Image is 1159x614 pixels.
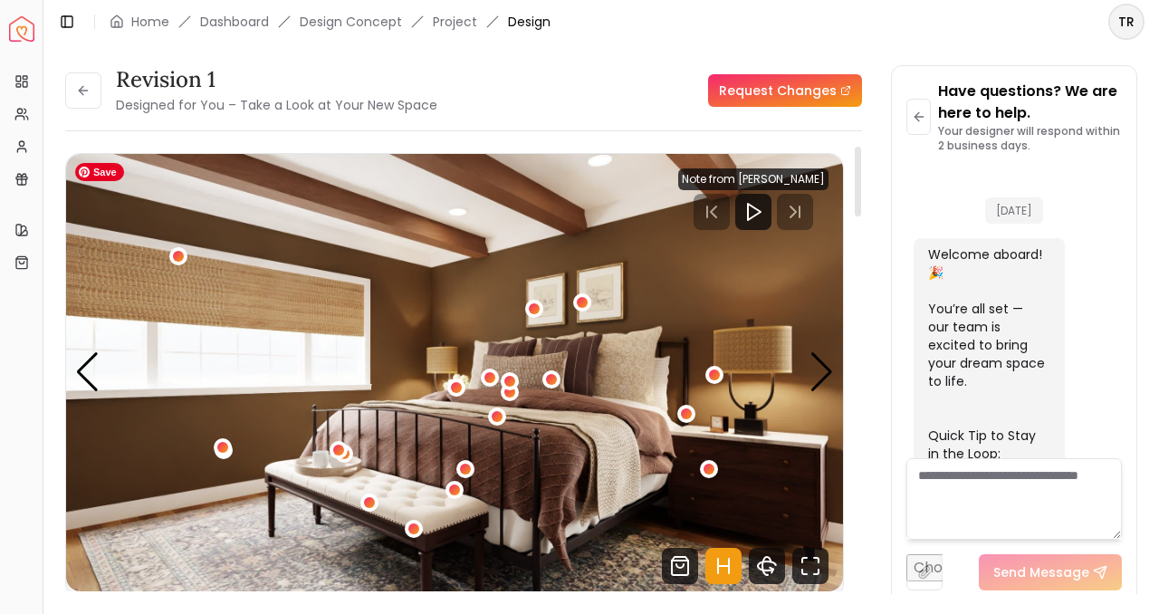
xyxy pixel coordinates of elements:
[116,96,437,114] small: Designed for You – Take a Look at Your New Space
[938,124,1122,153] p: Your designer will respond within 2 business days.
[1110,5,1143,38] span: TR
[9,16,34,42] a: Spacejoy
[66,154,843,591] div: Carousel
[792,548,829,584] svg: Fullscreen
[809,352,834,392] div: Next slide
[200,13,269,31] a: Dashboard
[110,13,551,31] nav: breadcrumb
[749,548,785,584] svg: 360 View
[66,154,843,591] img: Design Render 1
[300,13,402,31] li: Design Concept
[508,13,551,31] span: Design
[742,201,764,223] svg: Play
[9,16,34,42] img: Spacejoy Logo
[678,168,829,190] div: Note from [PERSON_NAME]
[705,548,742,584] svg: Hotspots Toggle
[131,13,169,31] a: Home
[66,154,843,591] div: 1 / 6
[1108,4,1145,40] button: TR
[985,197,1043,224] span: [DATE]
[75,163,124,181] span: Save
[938,81,1122,124] p: Have questions? We are here to help.
[662,548,698,584] svg: Shop Products from this design
[433,13,477,31] a: Project
[708,74,862,107] a: Request Changes
[75,352,100,392] div: Previous slide
[116,65,437,94] h3: Revision 1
